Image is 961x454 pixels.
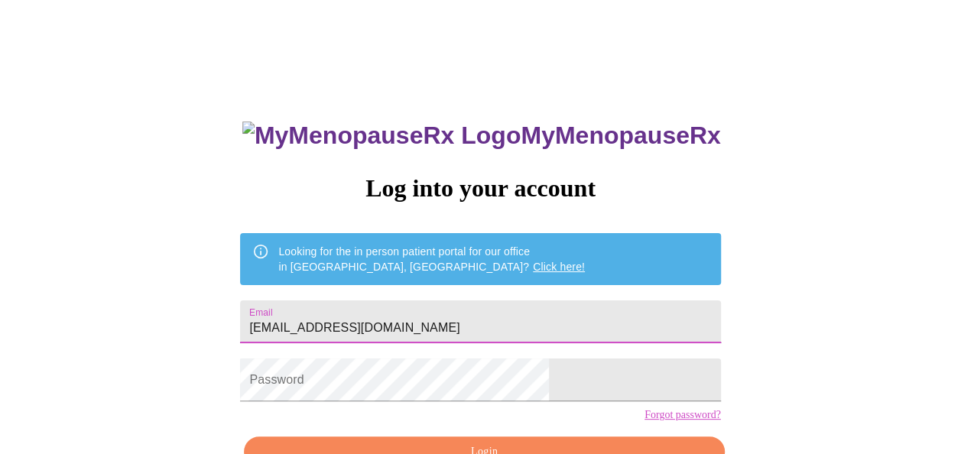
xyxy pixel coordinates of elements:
a: Forgot password? [644,409,721,421]
img: MyMenopauseRx Logo [242,122,521,150]
h3: MyMenopauseRx [242,122,721,150]
a: Click here! [533,261,585,273]
h3: Log into your account [240,174,720,203]
div: Looking for the in person patient portal for our office in [GEOGRAPHIC_DATA], [GEOGRAPHIC_DATA]? [278,238,585,281]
